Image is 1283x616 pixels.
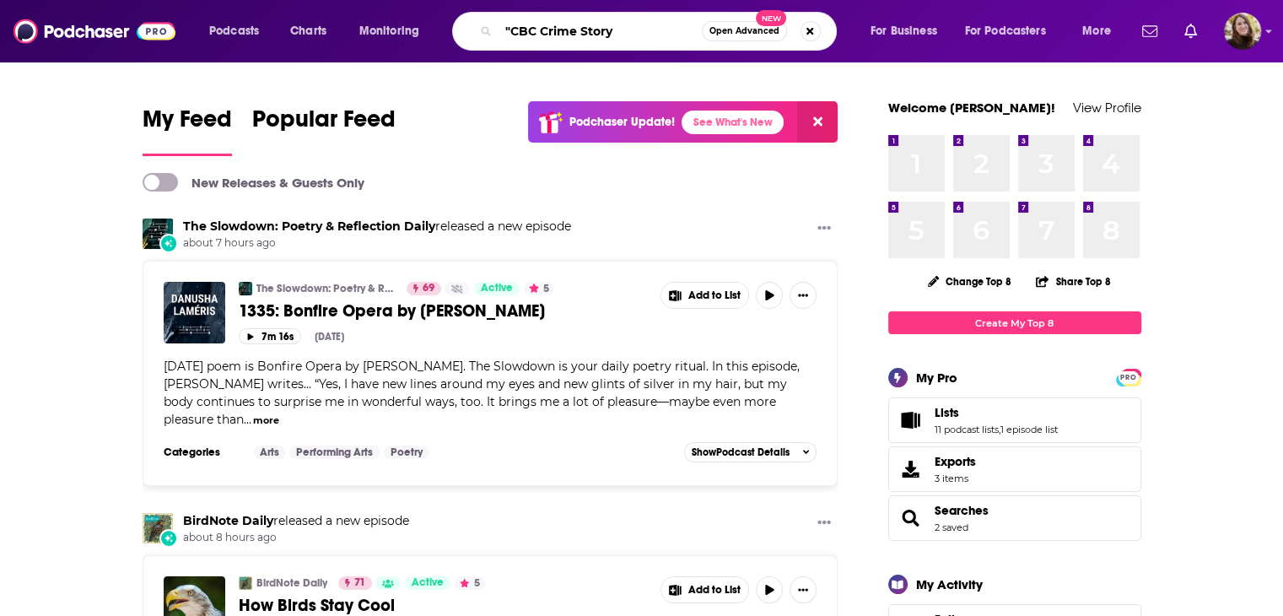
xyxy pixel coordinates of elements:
[405,576,450,590] a: Active
[1178,17,1204,46] a: Show notifications dropdown
[279,18,337,45] a: Charts
[239,300,545,322] span: 1335: Bonfire Opera by [PERSON_NAME]
[888,100,1055,116] a: Welcome [PERSON_NAME]!
[183,236,571,251] span: about 7 hours ago
[481,280,513,297] span: Active
[239,300,649,322] a: 1335: Bonfire Opera by [PERSON_NAME]
[455,576,485,590] button: 5
[1035,265,1111,298] button: Share Top 8
[209,19,259,43] span: Podcasts
[916,370,957,386] div: My Pro
[256,576,327,590] a: BirdNote Daily
[354,575,365,592] span: 71
[1224,13,1261,50] img: User Profile
[888,446,1141,492] a: Exports
[252,105,396,143] span: Popular Feed
[935,454,976,469] span: Exports
[888,311,1141,334] a: Create My Top 8
[688,289,741,302] span: Add to List
[524,282,554,295] button: 5
[253,446,286,459] a: Arts
[468,12,853,51] div: Search podcasts, credits, & more...
[183,531,409,545] span: about 8 hours ago
[239,576,252,590] img: BirdNote Daily
[894,506,928,530] a: Searches
[338,576,372,590] a: 71
[569,115,675,129] p: Podchaser Update!
[702,21,787,41] button: Open AdvancedNew
[239,282,252,295] img: The Slowdown: Poetry & Reflection Daily
[244,412,251,427] span: ...
[684,442,817,462] button: ShowPodcast Details
[1119,371,1139,384] span: PRO
[1000,424,1058,435] a: 1 episode list
[935,521,968,533] a: 2 saved
[935,405,1058,420] a: Lists
[239,595,649,616] a: How Birds Stay Cool
[164,359,800,427] span: [DATE] poem is Bonfire Opera by [PERSON_NAME]. The Slowdown is your daily poetry ritual. In this ...
[143,173,364,192] a: New Releases & Guests Only
[423,280,434,297] span: 69
[290,19,326,43] span: Charts
[1224,13,1261,50] button: Show profile menu
[183,219,435,234] a: The Slowdown: Poetry & Reflection Daily
[289,446,380,459] a: Performing Arts
[935,503,989,518] a: Searches
[1073,100,1141,116] a: View Profile
[143,219,173,249] img: The Slowdown: Poetry & Reflection Daily
[888,397,1141,443] span: Lists
[499,18,702,45] input: Search podcasts, credits, & more...
[143,105,232,156] a: My Feed
[164,282,225,343] a: 1335: Bonfire Opera by Danusha Laméris
[859,18,958,45] button: open menu
[790,282,817,309] button: Show More Button
[935,424,999,435] a: 11 podcast lists
[384,446,429,459] a: Poetry
[1224,13,1261,50] span: Logged in as katiefuchs
[143,513,173,543] img: BirdNote Daily
[688,584,741,597] span: Add to List
[164,446,240,459] h3: Categories
[1070,18,1132,45] button: open menu
[811,513,838,534] button: Show More Button
[935,473,976,484] span: 3 items
[13,15,175,47] img: Podchaser - Follow, Share and Rate Podcasts
[954,18,1070,45] button: open menu
[348,18,441,45] button: open menu
[315,331,344,343] div: [DATE]
[183,219,571,235] h3: released a new episode
[965,19,1046,43] span: For Podcasters
[918,271,1022,292] button: Change Top 8
[1082,19,1111,43] span: More
[256,282,396,295] a: The Slowdown: Poetry & Reflection Daily
[661,283,749,308] button: Show More Button
[407,282,441,295] a: 69
[682,111,784,134] a: See What's New
[159,529,178,548] div: New Episode
[709,27,779,35] span: Open Advanced
[1135,17,1164,46] a: Show notifications dropdown
[159,234,178,252] div: New Episode
[252,105,396,156] a: Popular Feed
[1119,370,1139,383] a: PRO
[183,513,409,529] h3: released a new episode
[661,577,749,602] button: Show More Button
[935,405,959,420] span: Lists
[871,19,937,43] span: For Business
[239,328,301,344] button: 7m 16s
[359,19,419,43] span: Monitoring
[239,595,395,616] span: How Birds Stay Cool
[143,105,232,143] span: My Feed
[894,408,928,432] a: Lists
[474,282,520,295] a: Active
[999,424,1000,435] span: ,
[756,10,786,26] span: New
[412,575,444,592] span: Active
